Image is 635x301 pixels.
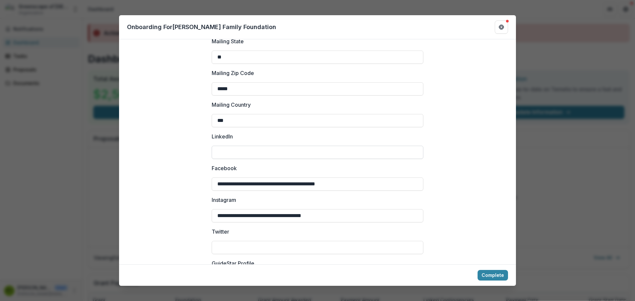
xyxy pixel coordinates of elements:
[495,20,508,34] button: Get Help
[212,228,229,236] p: Twitter
[212,132,233,140] p: LinkedIn
[212,196,236,204] p: Instagram
[212,101,251,109] p: Mailing Country
[212,37,244,45] p: Mailing State
[212,69,254,77] p: Mailing Zip Code
[127,22,276,31] p: Onboarding For [PERSON_NAME] Family Foundation
[212,164,237,172] p: Facebook
[478,270,508,281] button: Complete
[212,259,254,267] p: GuideStar Profile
